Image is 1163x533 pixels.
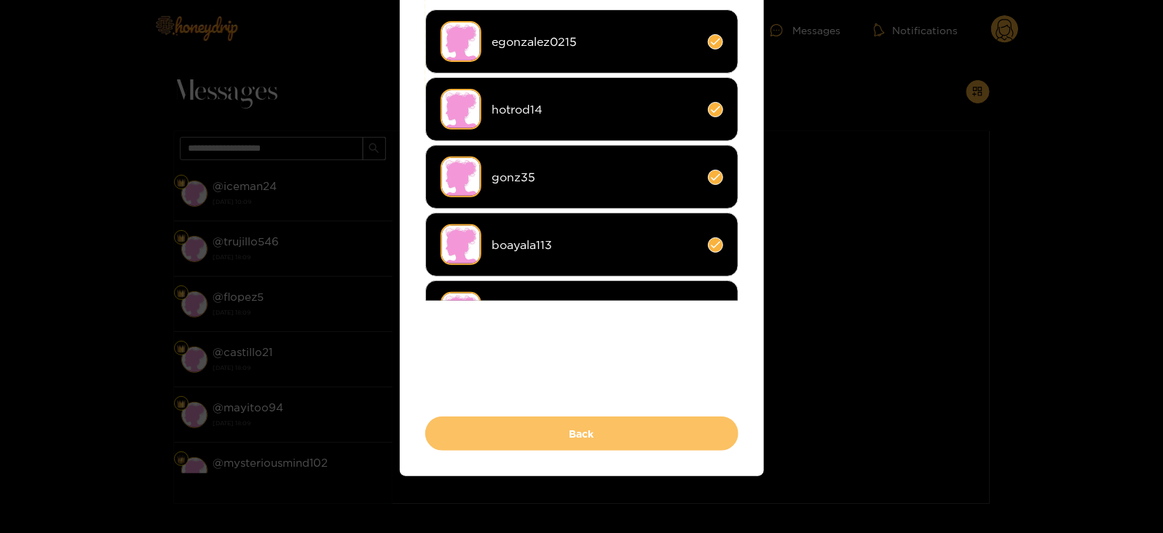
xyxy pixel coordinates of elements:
[492,33,697,50] span: egonzalez0215
[441,157,481,197] img: no-avatar.png
[441,224,481,265] img: no-avatar.png
[425,416,738,451] button: Back
[492,169,697,186] span: gonz35
[441,292,481,333] img: no-avatar.png
[492,237,697,253] span: boayala113
[441,89,481,130] img: no-avatar.png
[441,21,481,62] img: no-avatar.png
[492,101,697,118] span: hotrod14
